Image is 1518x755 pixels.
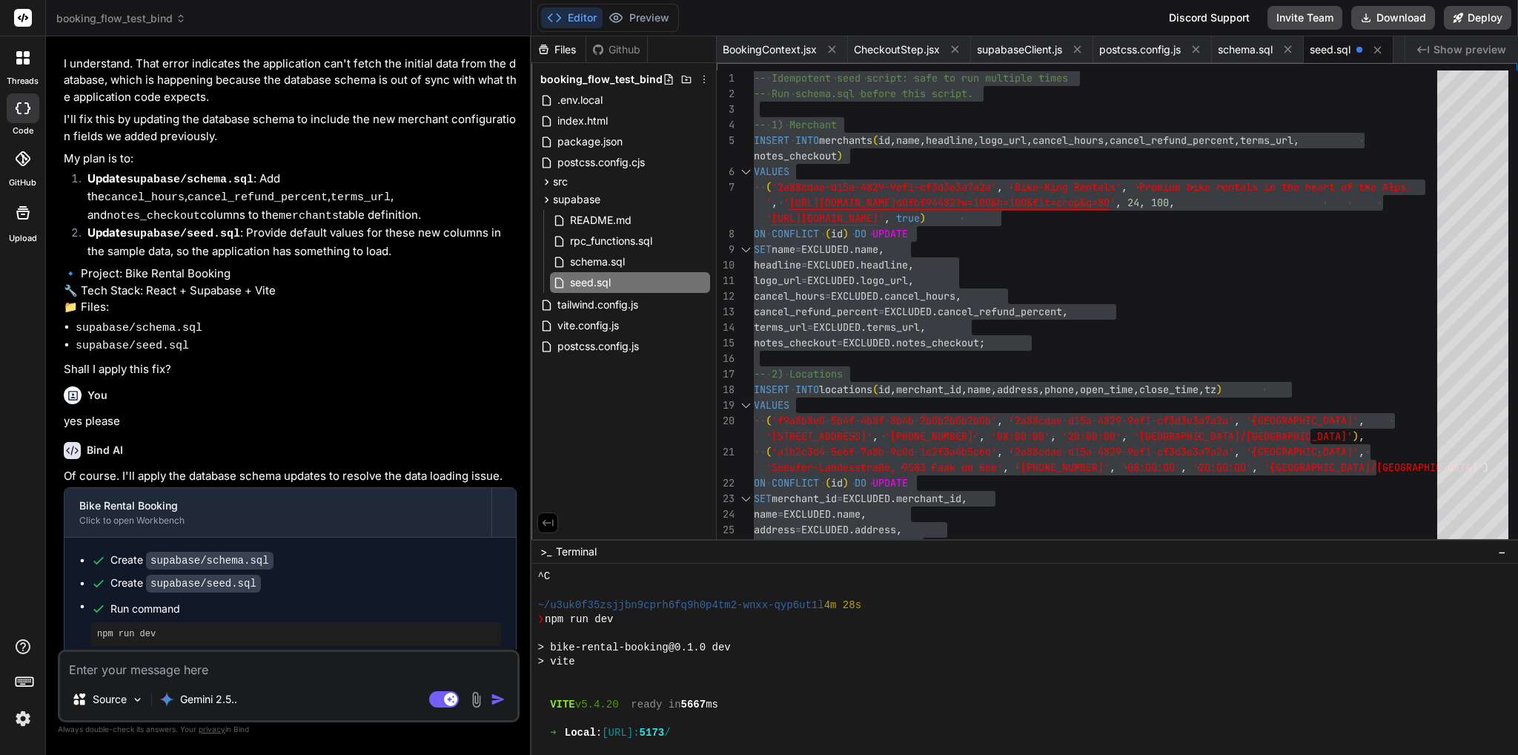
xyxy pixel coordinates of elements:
span: rpc_functions.sql [569,232,654,250]
span: close_time [1139,383,1199,396]
span: '08:00:00' [991,429,1050,443]
span: EXCLUDED [843,492,890,505]
span: ON [754,227,766,240]
span: cancel_refund_percent [1110,133,1234,147]
span: Show preview [1434,42,1506,57]
span: INSERT [754,383,789,396]
span: = [778,507,783,521]
span: '20:00:00' [1193,461,1252,474]
span: logo_url [861,274,908,287]
p: My plan is to: [64,151,517,168]
div: 6 [717,164,735,179]
span: ( [872,133,878,147]
p: Source [93,692,127,707]
span: ^C [537,570,550,584]
div: 11 [717,273,735,289]
span: headline [754,258,801,271]
div: Files [531,42,586,57]
span: postcss.config.js [556,337,640,355]
code: supabase/seed.sql [146,575,261,593]
button: Bike Rental BookingClick to open Workbench [64,488,491,537]
span: merchant_id [896,492,961,505]
button: Preview [603,7,675,28]
span: open_time [1080,383,1133,396]
span: , [1199,383,1204,396]
span: ) [843,227,849,240]
span: cancel_hours [1033,133,1104,147]
span: , [1252,461,1258,474]
div: 9 [717,242,735,257]
span: = [783,538,789,552]
p: Gemini 2.5.. [180,692,237,707]
span: headline [861,258,908,271]
span: '08:00:00' [1121,461,1181,474]
span: name [754,507,778,521]
span: , [920,320,926,334]
span: = [795,523,801,536]
li: : Provide default values for these new columns in the sample data, so the application has somethi... [76,225,517,260]
span: terms_url [754,320,807,334]
span: 'Premium bike rentals in the heart of the Alps. [1133,180,1412,194]
strong: Update [87,171,253,185]
div: 1 [717,70,735,86]
button: Download [1351,6,1435,30]
span: seed.sql [1310,42,1350,57]
span: ( [766,445,772,458]
div: 7 [717,179,735,195]
span: EXCLUDED [801,243,849,256]
div: 22 [717,475,735,491]
span: ' [766,211,772,225]
span: ) [1353,429,1359,443]
div: Github [586,42,647,57]
span: locations [819,383,872,396]
div: Click to collapse the range. [736,242,755,257]
span: , [908,258,914,271]
span: . [849,243,855,256]
span: logo_url [754,274,801,287]
span: ( [872,383,878,396]
span: 'Seeufer-Landesstraße, 9583 Faak am See' [766,461,1003,474]
span: ) [920,211,926,225]
div: Bike Rental Booking [79,498,477,513]
span: id [831,476,843,489]
span: README.md [569,211,633,229]
span: , [961,492,967,505]
span: , [979,429,985,443]
span: postcss.config.js [1099,42,1181,57]
span: true [896,211,920,225]
span: , [997,414,1003,427]
span: , [1121,429,1127,443]
span: 'Bike-King Rentals' [1009,180,1121,194]
p: yes please [64,413,517,430]
span: 'a1b2c3d4-5e6f-7a8b-9c0d-1e2f3a4b5c6d' [772,445,997,458]
div: 26 [717,538,735,553]
span: schema.sql [569,253,626,271]
span: src [553,174,568,189]
span: , [1104,133,1110,147]
span: >_ [540,544,551,559]
div: 25 [717,522,735,538]
code: terms_url [331,191,391,204]
span: terms_url [1240,133,1293,147]
span: , [997,180,1003,194]
span: headline [926,133,973,147]
span: id [878,383,890,396]
span: INTO [795,383,819,396]
span: cancel_refund_percent [938,305,1062,318]
span: , [1234,133,1240,147]
span: , [991,383,997,396]
p: 🔹 Project: Bike Rental Booking 🔧 Tech Stack: React + Supabase + Vite 📁 Files: [64,266,517,316]
div: 3 [717,102,735,117]
span: INTO [795,133,819,147]
label: Upload [9,232,37,245]
span: , [1116,196,1121,209]
span: ON [754,476,766,489]
span: ' [783,196,789,209]
span: , [890,133,896,147]
span: npm run dev [545,613,613,627]
span: cancel_refund_percent [754,305,878,318]
strong: Update [87,225,240,240]
div: Discord Support [1160,6,1259,30]
div: 24 [717,507,735,522]
span: . [932,305,938,318]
